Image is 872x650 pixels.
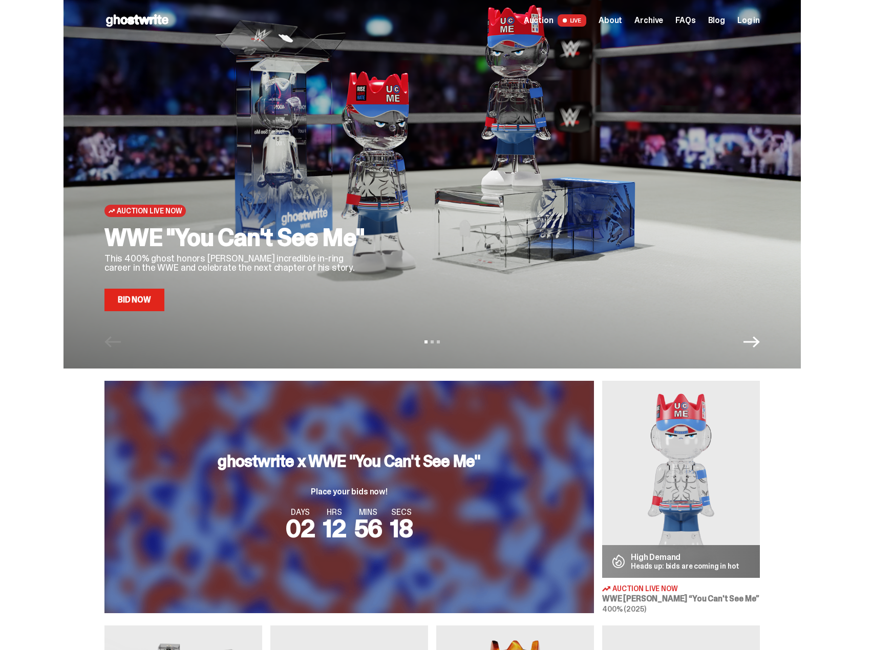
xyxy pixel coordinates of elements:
[634,16,663,25] a: Archive
[524,14,586,27] a: Auction LIVE
[602,381,760,578] img: You Can't See Me
[424,340,428,343] button: View slide 1
[104,289,164,311] a: Bid Now
[743,334,760,350] button: Next
[286,512,315,545] span: 02
[104,225,371,250] h2: WWE "You Can't See Me"
[104,254,371,272] p: This 400% ghost honors [PERSON_NAME] incredible in-ring career in the WWE and celebrate the next ...
[437,340,440,343] button: View slide 3
[602,595,760,603] h3: WWE [PERSON_NAME] “You Can't See Me”
[354,512,382,545] span: 56
[737,16,760,25] a: Log in
[708,16,725,25] a: Blog
[631,562,739,570] p: Heads up: bids are coming in hot
[612,585,678,592] span: Auction Live Now
[675,16,695,25] a: FAQs
[631,553,739,561] p: High Demand
[323,512,346,545] span: 12
[524,16,554,25] span: Auction
[390,512,413,545] span: 18
[286,508,315,516] span: DAYS
[599,16,622,25] a: About
[218,453,480,469] h3: ghostwrite x WWE "You Can't See Me"
[602,604,646,614] span: 400% (2025)
[218,488,480,496] p: Place your bids now!
[117,207,182,215] span: Auction Live Now
[390,508,413,516] span: SECS
[558,14,587,27] span: LIVE
[323,508,346,516] span: HRS
[602,381,760,613] a: You Can't See Me High Demand Heads up: bids are coming in hot Auction Live Now
[354,508,382,516] span: MINS
[431,340,434,343] button: View slide 2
